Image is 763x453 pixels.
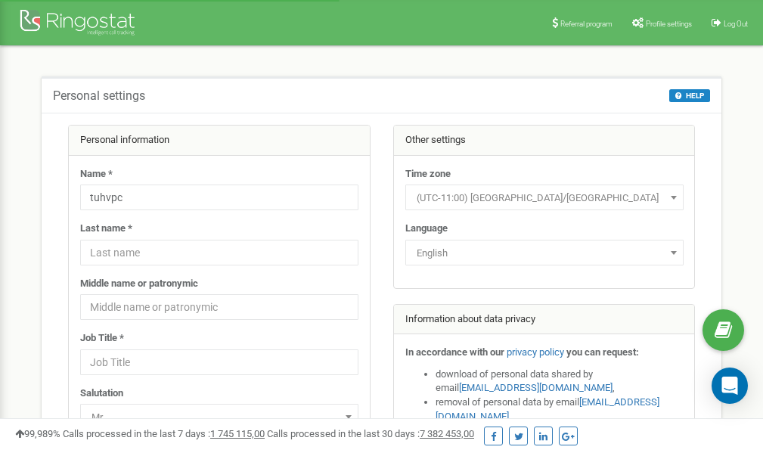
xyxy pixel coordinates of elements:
span: English [405,240,684,265]
button: HELP [669,89,710,102]
label: Salutation [80,386,123,401]
strong: In accordance with our [405,346,504,358]
label: Last name * [80,222,132,236]
u: 1 745 115,00 [210,428,265,439]
input: Name [80,185,358,210]
span: Mr. [85,407,353,428]
input: Last name [80,240,358,265]
span: Calls processed in the last 7 days : [63,428,265,439]
label: Middle name or patronymic [80,277,198,291]
u: 7 382 453,00 [420,428,474,439]
span: (UTC-11:00) Pacific/Midway [411,188,678,209]
strong: you can request: [566,346,639,358]
li: removal of personal data by email , [436,396,684,424]
label: Time zone [405,167,451,182]
div: Open Intercom Messenger [712,368,748,404]
a: privacy policy [507,346,564,358]
input: Middle name or patronymic [80,294,358,320]
span: Profile settings [646,20,692,28]
label: Name * [80,167,113,182]
span: Log Out [724,20,748,28]
span: English [411,243,678,264]
div: Information about data privacy [394,305,695,335]
label: Job Title * [80,331,124,346]
h5: Personal settings [53,89,145,103]
span: Referral program [560,20,613,28]
div: Personal information [69,126,370,156]
li: download of personal data shared by email , [436,368,684,396]
span: Mr. [80,404,358,430]
span: Calls processed in the last 30 days : [267,428,474,439]
input: Job Title [80,349,358,375]
a: [EMAIL_ADDRESS][DOMAIN_NAME] [459,382,613,393]
div: Other settings [394,126,695,156]
span: (UTC-11:00) Pacific/Midway [405,185,684,210]
span: 99,989% [15,428,60,439]
label: Language [405,222,448,236]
